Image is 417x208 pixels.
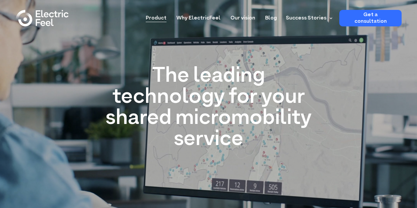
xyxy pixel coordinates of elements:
[265,10,277,22] a: Blog
[282,10,334,26] div: Success Stories
[339,10,402,26] a: Get a consultation
[373,164,408,199] iframe: Chatbot
[25,26,57,39] input: Submit
[146,10,166,22] a: Product
[286,14,326,22] div: Success Stories
[176,10,221,22] a: Why ElectricFeel
[103,66,314,150] h1: The leading technology for your shared micromobility service
[230,10,255,22] a: Our vision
